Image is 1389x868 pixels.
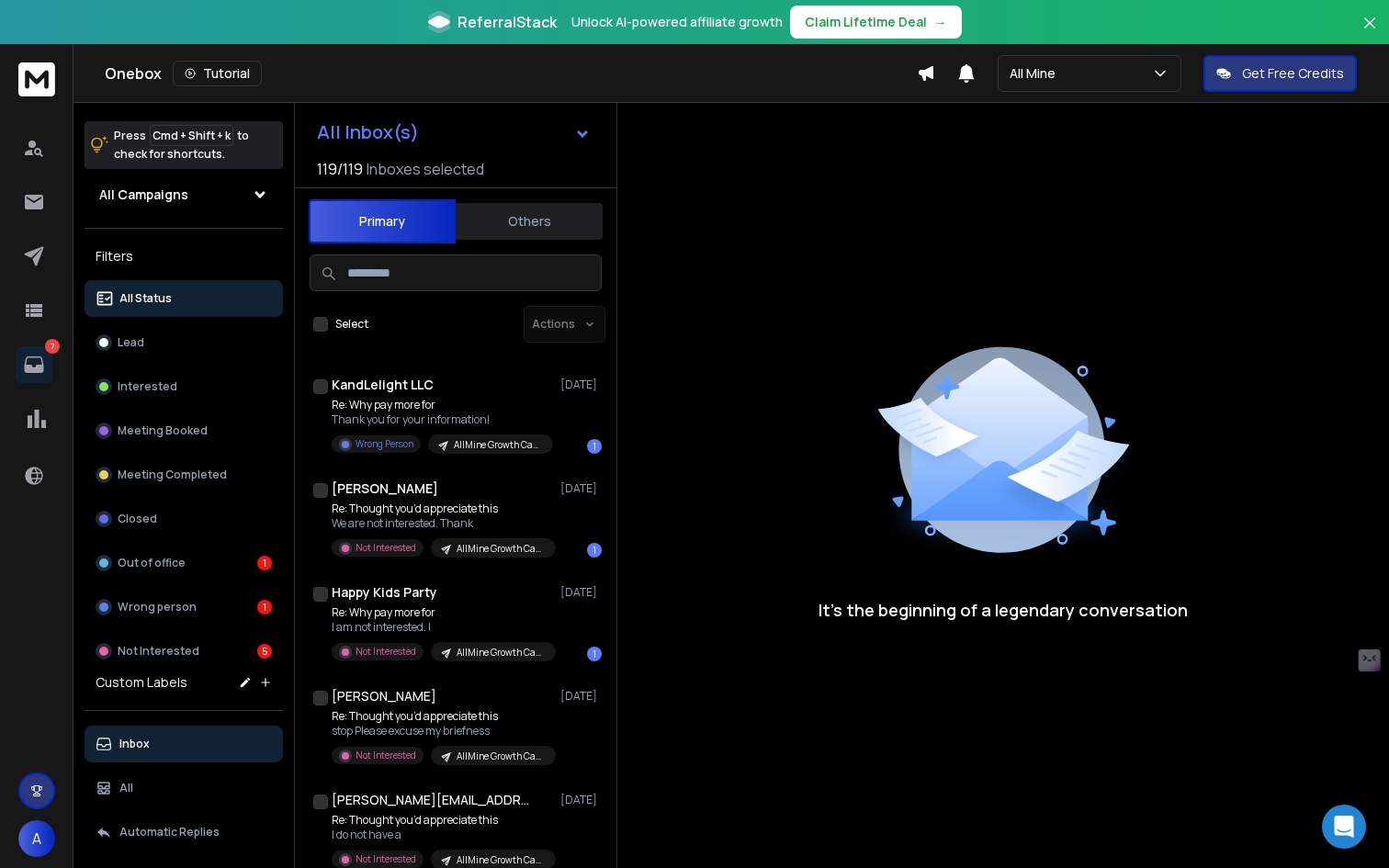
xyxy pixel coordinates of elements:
h3: Inboxes selected [367,158,484,180]
p: Wrong Person [356,437,413,451]
h1: Happy Kids Party [332,583,437,602]
p: [DATE] [560,378,602,392]
h1: All Campaigns [99,186,188,204]
p: Inbox [119,737,150,751]
button: All [85,770,283,806]
p: We are not interested. Thank [332,516,552,531]
button: A [18,820,55,857]
button: Interested [85,368,283,405]
div: 1 [587,647,602,661]
button: Close banner [1358,11,1382,55]
p: Thank you for your information! [332,412,552,427]
p: [DATE] [560,585,602,600]
button: Others [456,201,603,242]
button: Not Interested5 [85,633,283,670]
button: All Campaigns [85,176,283,213]
button: Meeting Booked [85,412,283,449]
p: Re: Why pay more for [332,605,552,620]
p: Not Interested [356,749,416,762]
p: Not Interested [118,644,199,659]
button: Wrong person1 [85,589,283,626]
p: Not Interested [356,645,416,659]
button: Lead [85,324,283,361]
p: All [119,781,133,795]
p: Not Interested [356,541,416,555]
h1: KandLelight LLC [332,376,434,394]
p: AllMine Growth Campaign [457,542,545,556]
h1: [PERSON_NAME] [332,479,438,498]
div: 5 [257,644,272,659]
div: 1 [257,600,272,614]
p: Closed [118,512,157,526]
button: All Inbox(s) [302,114,605,151]
p: [DATE] [560,481,602,496]
h3: Filters [85,243,283,269]
button: Primary [309,199,456,243]
span: → [934,13,947,31]
p: All Status [119,291,172,306]
p: Press to check for shortcuts. [114,127,249,163]
button: All Status [85,280,283,317]
span: 119 / 119 [317,158,363,180]
button: Closed [85,501,283,537]
p: [DATE] [560,793,602,807]
p: Not Interested [356,852,416,866]
label: Select [335,317,368,332]
p: 7 [45,339,60,354]
button: Inbox [85,726,283,762]
button: Out of office1 [85,545,283,581]
div: 1 [257,556,272,570]
span: ReferralStack [457,11,557,33]
a: 7 [16,346,52,383]
p: Get Free Credits [1242,64,1344,83]
p: Meeting Booked [118,423,208,438]
button: Get Free Credits [1203,55,1357,92]
p: I do not have a [332,828,552,842]
div: 1 [587,543,602,558]
p: Re: Thought you’d appreciate this [332,709,552,724]
p: Re: Why pay more for [332,398,552,412]
div: Open Intercom Messenger [1322,805,1366,849]
p: AllMine Growth Campaign [454,438,542,452]
p: AllMine Growth Campaign [457,853,545,867]
p: All Mine [1010,64,1063,83]
span: Cmd + Shift + k [150,125,233,146]
p: AllMine Growth Campaign [457,750,545,763]
button: Tutorial [173,61,262,86]
p: It’s the beginning of a legendary conversation [819,597,1188,623]
p: Re: Thought you’d appreciate this [332,502,552,516]
button: Claim Lifetime Deal→ [790,6,962,39]
p: AllMine Growth Campaign [457,646,545,659]
p: Unlock AI-powered affiliate growth [571,13,783,31]
h1: [PERSON_NAME] [332,687,436,705]
div: Onebox [105,61,917,86]
button: Meeting Completed [85,457,283,493]
h1: All Inbox(s) [317,123,419,141]
button: Automatic Replies [85,814,283,851]
p: Automatic Replies [119,825,220,840]
h1: [PERSON_NAME][EMAIL_ADDRESS][PERSON_NAME][DOMAIN_NAME] [332,791,534,809]
p: Re: Thought you’d appreciate this [332,813,552,828]
div: 1 [587,439,602,454]
p: Wrong person [118,600,197,614]
p: stop Please excuse my briefness [332,724,552,738]
p: [DATE] [560,689,602,704]
h3: Custom Labels [96,673,187,692]
p: Lead [118,335,144,350]
p: Out of office [118,556,186,570]
p: Meeting Completed [118,468,227,482]
p: I am not interested. I [332,620,552,635]
p: Interested [118,379,177,394]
